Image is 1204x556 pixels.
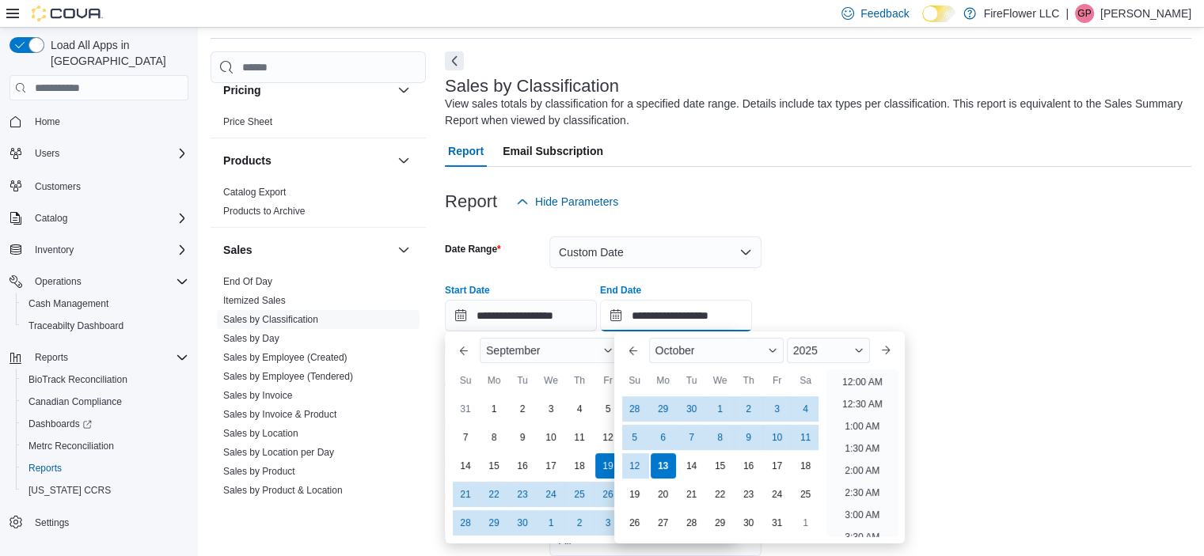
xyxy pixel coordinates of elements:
[16,293,195,315] button: Cash Management
[765,396,790,422] div: day-3
[28,177,87,196] a: Customers
[651,482,676,507] div: day-20
[3,270,195,293] button: Operations
[765,510,790,535] div: day-31
[22,294,115,313] a: Cash Management
[223,186,286,199] span: Catalog Export
[223,447,334,458] a: Sales by Location per Day
[223,427,298,440] span: Sales by Location
[708,425,733,450] div: day-8
[510,453,535,478] div: day-16
[223,390,292,401] a: Sales by Invoice
[22,481,188,500] span: Washington CCRS
[445,77,619,96] h3: Sales by Classification
[223,295,286,306] a: Itemized Sales
[984,4,1060,23] p: FireFlower LLC
[451,338,477,363] button: Previous Month
[538,482,564,507] div: day-24
[28,373,127,386] span: BioTrack Reconciliation
[679,396,705,422] div: day-30
[211,112,426,138] div: Pricing
[35,244,74,256] span: Inventory
[223,276,272,287] a: End Of Day
[445,243,501,255] label: Date Range
[595,396,621,422] div: day-5
[453,368,478,393] div: Su
[28,513,75,532] a: Settings
[22,316,130,335] a: Traceabilty Dashboard
[655,344,695,357] span: October
[28,240,188,259] span: Inventory
[736,510,762,535] div: day-30
[223,370,353,383] span: Sales by Employee (Tendered)
[481,368,507,393] div: Mo
[567,453,592,478] div: day-18
[651,368,676,393] div: Mo
[223,205,305,217] span: Products to Archive
[622,482,648,507] div: day-19
[826,369,898,537] ul: Time
[1075,4,1094,23] div: Gina Penfold
[838,461,886,480] li: 2:00 AM
[223,466,295,477] a: Sales by Product
[621,395,820,537] div: October, 2025
[480,338,619,363] div: Button. Open the month selector. September is currently selected.
[765,482,790,507] div: day-24
[736,482,762,507] div: day-23
[223,294,286,307] span: Itemized Sales
[16,369,195,391] button: BioTrack Reconciliation
[538,425,564,450] div: day-10
[22,437,120,456] a: Metrc Reconciliation
[873,338,898,363] button: Next month
[736,425,762,450] div: day-9
[836,373,889,391] li: 12:00 AM
[223,116,272,127] a: Price Sheet
[567,425,592,450] div: day-11
[538,396,564,422] div: day-3
[510,396,535,422] div: day-2
[223,352,348,363] a: Sales by Employee (Created)
[679,425,705,450] div: day-7
[223,82,260,98] h3: Pricing
[394,151,413,170] button: Products
[44,37,188,69] span: Load All Apps in [GEOGRAPHIC_DATA]
[510,510,535,535] div: day-30
[28,112,66,131] a: Home
[35,516,69,529] span: Settings
[651,453,676,478] div: day-13
[223,371,353,382] a: Sales by Employee (Tendered)
[595,453,621,478] div: day-19
[679,510,705,535] div: day-28
[708,482,733,507] div: day-22
[223,485,343,496] a: Sales by Product & Location
[3,142,195,165] button: Users
[621,338,646,363] button: Previous Month
[28,209,74,228] button: Catalog
[394,81,413,100] button: Pricing
[28,348,188,367] span: Reports
[445,300,597,331] input: Press the down key to enter a popover containing a calendar. Press the escape key to close the po...
[510,186,625,217] button: Hide Parameters
[223,242,253,258] h3: Sales
[28,144,66,163] button: Users
[28,240,80,259] button: Inventory
[223,484,343,497] span: Sales by Product & Location
[223,351,348,364] span: Sales by Employee (Created)
[223,206,305,217] a: Products to Archive
[708,453,733,478] div: day-15
[22,392,188,411] span: Canadian Compliance
[394,240,413,259] button: Sales
[22,370,188,389] span: BioTrack Reconciliation
[651,425,676,450] div: day-6
[453,510,478,535] div: day-28
[32,6,103,21] img: Cova
[481,425,507,450] div: day-8
[600,284,641,297] label: End Date
[28,272,88,291] button: Operations
[223,389,292,402] span: Sales by Invoice
[651,510,676,535] div: day-27
[765,453,790,478] div: day-17
[1077,4,1091,23] span: GP
[16,435,195,457] button: Metrc Reconciliation
[481,482,507,507] div: day-22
